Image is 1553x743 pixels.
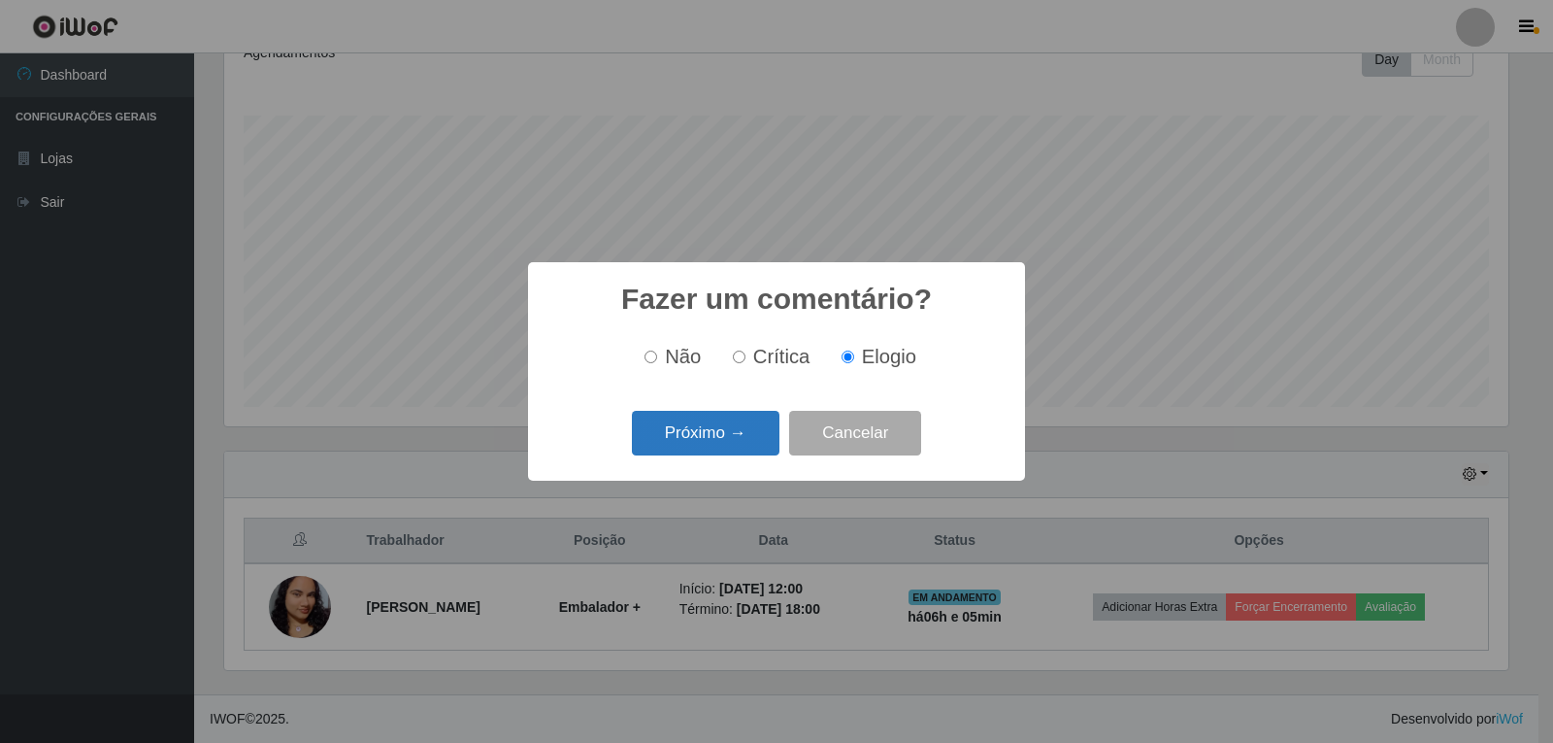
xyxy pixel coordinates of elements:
[842,351,854,363] input: Elogio
[753,346,810,367] span: Crítica
[789,411,921,456] button: Cancelar
[621,282,932,317] h2: Fazer um comentário?
[632,411,779,456] button: Próximo →
[733,351,745,363] input: Crítica
[644,351,657,363] input: Não
[862,346,916,367] span: Elogio
[665,346,701,367] span: Não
